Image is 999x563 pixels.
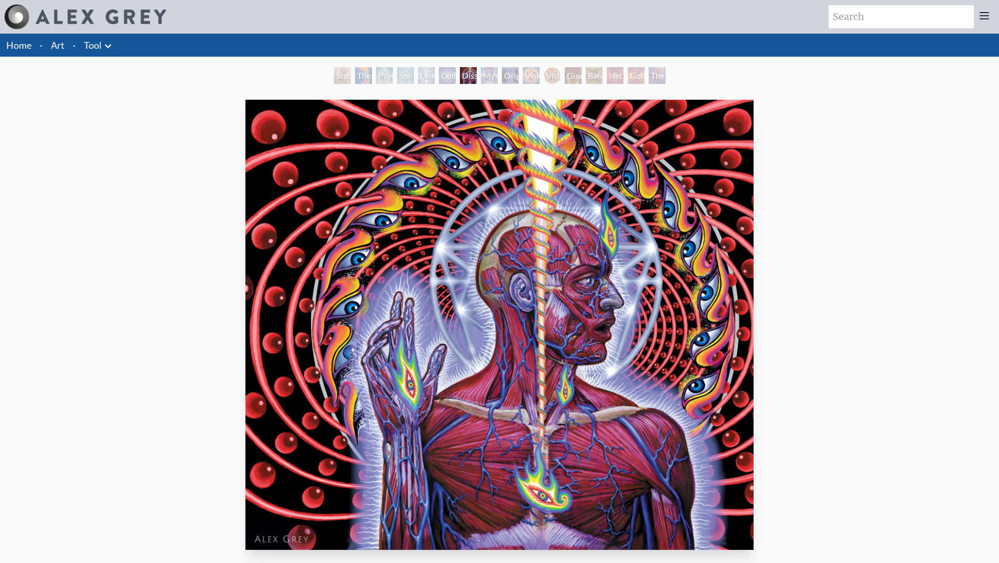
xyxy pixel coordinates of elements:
[829,5,974,28] input: Search
[544,67,561,84] div: Vision [PERSON_NAME]
[628,67,644,84] div: Godself
[607,67,624,84] div: Net of Being
[502,67,519,84] div: Original Face
[51,38,65,52] a: Art
[334,67,351,84] div: Study for the Great Turn
[397,67,414,84] div: Spiritual Energy System
[460,67,477,84] div: Dissectional Art for Tool's Lateralus CD
[586,67,603,84] div: Bardo Being
[439,67,456,84] div: Collective Vision
[355,67,372,84] div: The Torch
[84,38,102,52] a: Tool
[69,34,80,57] li: ·
[376,67,393,84] div: Psychic Energy System
[36,34,47,57] li: ·
[418,67,435,84] div: Universal Mind Lattice
[565,67,582,84] div: Guardian of Infinite Vision
[649,67,665,84] div: The Great Turn
[6,39,31,51] a: Home
[523,67,540,84] div: Vision Crystal
[481,67,498,84] div: Mystic Eye
[245,100,754,550] img: tool-dissectional-alex-grey-watermarked.jpg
